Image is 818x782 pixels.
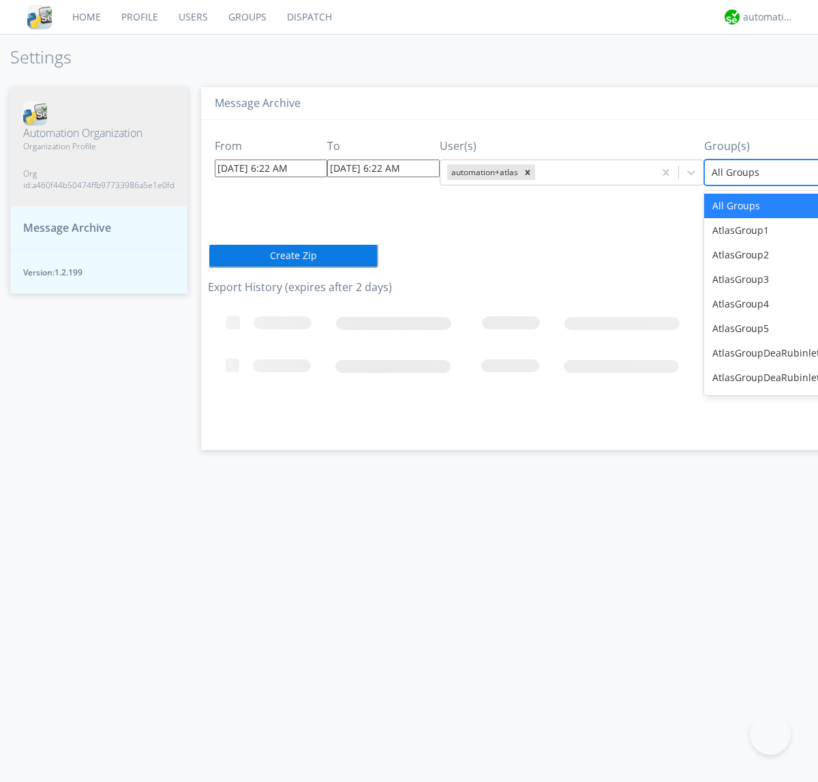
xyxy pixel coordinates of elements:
h3: To [327,140,440,153]
span: Org id: a460f44b50474ffb97733986a5e1e0fd [23,168,175,191]
button: Version:1.2.199 [10,250,187,294]
div: automation+atlas [447,164,520,180]
button: Automation OrganizationOrganization ProfileOrg id:a460f44b50474ffb97733986a5e1e0fd [10,87,187,206]
img: cddb5a64eb264b2086981ab96f4c1ba7 [23,102,47,125]
div: automation+atlas [743,10,794,24]
iframe: Toggle Customer Support [750,714,791,755]
button: Create Zip [208,243,378,268]
span: Version: 1.2.199 [23,267,175,278]
img: cddb5a64eb264b2086981ab96f4c1ba7 [27,5,52,29]
span: Message Archive [23,220,111,236]
div: Remove automation+atlas [520,164,535,180]
span: Automation Organization [23,125,175,141]
img: d2d01cd9b4174d08988066c6d424eccd [725,10,740,25]
button: Message Archive [10,206,187,250]
h3: User(s) [440,140,704,153]
h3: From [215,140,327,153]
span: Organization Profile [23,140,175,152]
